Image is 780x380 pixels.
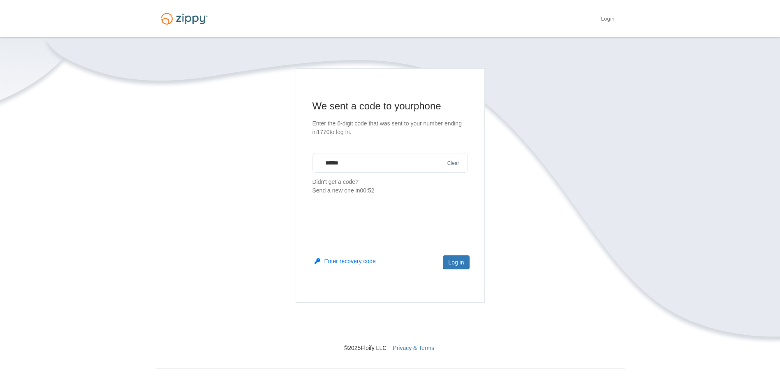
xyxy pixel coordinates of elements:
[601,16,614,24] a: Login
[315,257,376,265] button: Enter recovery code
[312,119,468,137] p: Enter the 6-digit code that was sent to your number ending in 1770 to log in.
[443,255,469,269] button: Log in
[156,303,625,352] nav: © 2025 Floify LLC
[445,160,462,167] button: Clear
[312,186,468,195] div: Send a new one in 00:52
[156,9,213,28] img: Logo
[312,178,468,195] p: Didn't get a code?
[393,345,434,351] a: Privacy & Terms
[312,100,468,113] h1: We sent a code to your phone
